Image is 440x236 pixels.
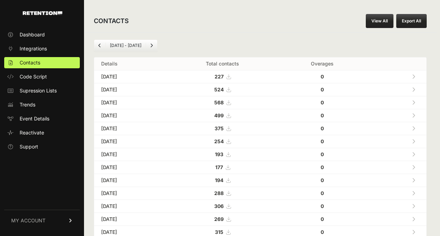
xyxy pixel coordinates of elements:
[321,151,324,157] strong: 0
[105,43,146,48] li: [DATE] - [DATE]
[94,200,166,213] td: [DATE]
[4,29,80,40] a: Dashboard
[94,16,129,26] h2: CONTACTS
[321,74,324,79] strong: 0
[166,57,278,70] th: Total contacts
[214,86,224,92] strong: 524
[279,57,366,70] th: Overages
[94,213,166,226] td: [DATE]
[4,71,80,82] a: Code Script
[94,57,166,70] th: Details
[214,112,224,118] strong: 499
[214,112,231,118] a: 499
[396,14,427,28] button: Export All
[20,45,47,52] span: Integrations
[20,31,45,38] span: Dashboard
[321,86,324,92] strong: 0
[214,190,224,196] strong: 288
[20,115,49,122] span: Event Details
[214,86,231,92] a: 524
[214,203,224,209] strong: 306
[215,125,224,131] strong: 375
[215,177,223,183] strong: 194
[215,177,230,183] a: 194
[321,138,324,144] strong: 0
[23,11,62,15] img: Retention.com
[215,164,223,170] strong: 177
[366,14,393,28] a: View All
[94,161,166,174] td: [DATE]
[4,127,80,138] a: Reactivate
[4,113,80,124] a: Event Details
[214,138,231,144] a: 254
[214,216,231,222] a: 269
[214,138,224,144] strong: 254
[146,40,157,51] a: Next
[214,99,224,105] strong: 568
[215,74,231,79] a: 227
[321,177,324,183] strong: 0
[321,229,324,235] strong: 0
[4,85,80,96] a: Supression Lists
[20,87,57,94] span: Supression Lists
[11,217,46,224] span: MY ACCOUNT
[94,96,166,109] td: [DATE]
[94,148,166,161] td: [DATE]
[321,125,324,131] strong: 0
[215,151,223,157] strong: 193
[321,203,324,209] strong: 0
[4,99,80,110] a: Trends
[20,143,38,150] span: Support
[94,109,166,122] td: [DATE]
[4,43,80,54] a: Integrations
[215,151,230,157] a: 193
[321,112,324,118] strong: 0
[321,216,324,222] strong: 0
[321,190,324,196] strong: 0
[321,164,324,170] strong: 0
[94,187,166,200] td: [DATE]
[20,73,47,80] span: Code Script
[214,203,231,209] a: 306
[214,190,231,196] a: 288
[4,210,80,231] a: MY ACCOUNT
[214,216,224,222] strong: 269
[215,229,230,235] a: 315
[94,40,105,51] a: Previous
[94,174,166,187] td: [DATE]
[94,83,166,96] td: [DATE]
[215,74,224,79] strong: 227
[321,99,324,105] strong: 0
[20,59,40,66] span: Contacts
[20,101,35,108] span: Trends
[20,129,44,136] span: Reactivate
[94,135,166,148] td: [DATE]
[214,99,231,105] a: 568
[94,70,166,83] td: [DATE]
[215,164,230,170] a: 177
[215,125,231,131] a: 375
[4,57,80,68] a: Contacts
[215,229,223,235] strong: 315
[94,122,166,135] td: [DATE]
[4,141,80,152] a: Support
